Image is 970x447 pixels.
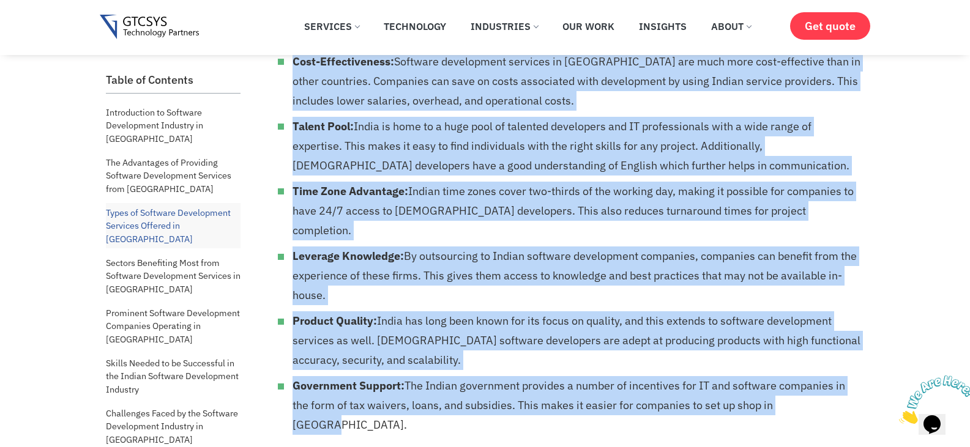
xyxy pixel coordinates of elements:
[106,253,241,299] a: Sectors Benefiting Most from Software Development Services in [GEOGRAPHIC_DATA]
[630,13,696,40] a: Insights
[790,12,870,40] a: Get quote
[293,376,862,435] li: The Indian government provides a number of incentives for IT and software companies in the form o...
[293,314,377,328] strong: Product Quality:
[375,13,455,40] a: Technology
[461,13,547,40] a: Industries
[805,20,856,32] span: Get quote
[106,303,241,349] a: Prominent Software Development Companies Operating in [GEOGRAPHIC_DATA]
[293,117,862,175] li: India is home to a huge pool of talented developers and IT professionals with a wide range of exp...
[702,13,760,40] a: About
[293,184,408,198] strong: Time Zone Advantage:
[293,182,862,240] li: Indian time zones cover two-thirds of the working day, making it possible for companies to have 2...
[106,203,241,249] a: Types of Software Development Services Offered in [GEOGRAPHIC_DATA]
[106,153,241,199] a: The Advantages of Providing Software Development Services from [GEOGRAPHIC_DATA]
[293,311,862,370] li: India has long been known for its focus on quality, and this extends to software development serv...
[894,371,970,429] iframe: chat widget
[293,52,862,111] li: Software development services in [GEOGRAPHIC_DATA] are much more cost-effective than in other cou...
[100,15,200,40] img: Gtcsys logo
[293,246,862,305] li: By outsourcing to Indian software development companies, companies can benefit from the experienc...
[293,249,404,263] strong: Leverage Knowledge:
[553,13,624,40] a: Our Work
[106,73,241,87] h2: Table of Contents
[295,13,368,40] a: Services
[293,119,354,133] strong: Talent Pool:
[106,353,241,399] a: Skills Needed to be Successful in the Indian Software Development Industry
[293,379,405,393] strong: Government Support:
[5,5,81,53] img: Chat attention grabber
[293,54,394,68] strong: Cost-Effectiveness:
[106,103,241,149] a: Introduction to Software Development Industry in [GEOGRAPHIC_DATA]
